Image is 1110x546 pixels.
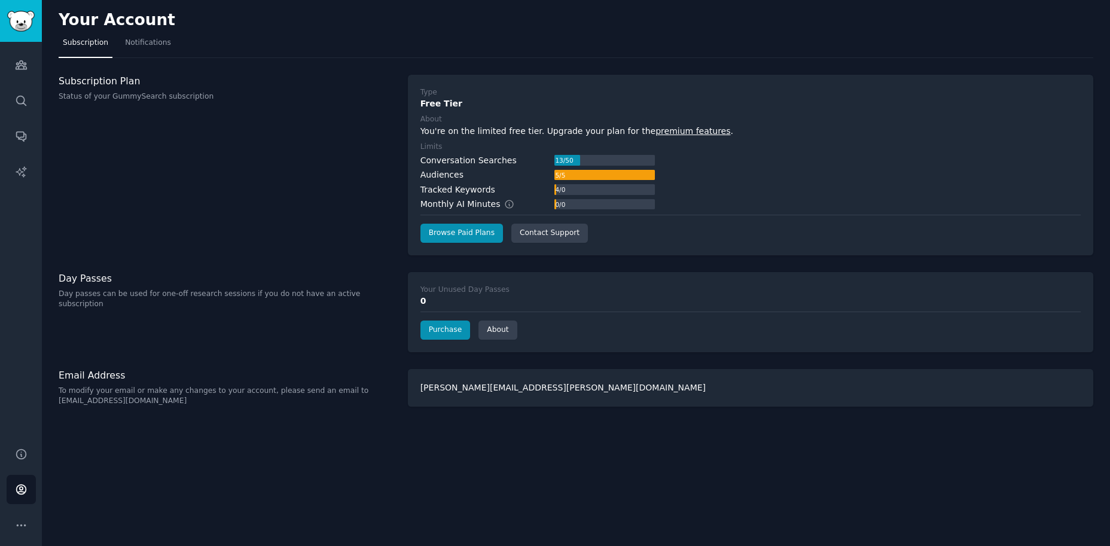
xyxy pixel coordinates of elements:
[420,321,471,340] a: Purchase
[408,369,1093,407] div: [PERSON_NAME][EMAIL_ADDRESS][PERSON_NAME][DOMAIN_NAME]
[420,198,527,211] div: Monthly AI Minutes
[478,321,517,340] a: About
[59,75,395,87] h3: Subscription Plan
[420,285,510,295] div: Your Unused Day Passes
[59,272,395,285] h3: Day Passes
[420,154,517,167] div: Conversation Searches
[420,142,443,152] div: Limits
[125,38,171,48] span: Notifications
[420,295,1081,307] div: 0
[554,199,566,210] div: 0 / 0
[554,155,575,166] div: 13 / 50
[420,224,503,243] a: Browse Paid Plans
[420,184,495,196] div: Tracked Keywords
[59,11,175,30] h2: Your Account
[59,386,395,407] p: To modify your email or make any changes to your account, please send an email to [EMAIL_ADDRESS]...
[655,126,730,136] a: premium features
[7,11,35,32] img: GummySearch logo
[121,33,175,58] a: Notifications
[420,87,437,98] div: Type
[59,369,395,382] h3: Email Address
[420,97,1081,110] div: Free Tier
[63,38,108,48] span: Subscription
[554,170,566,181] div: 5 / 5
[511,224,588,243] a: Contact Support
[59,289,395,310] p: Day passes can be used for one-off research sessions if you do not have an active subscription
[59,91,395,102] p: Status of your GummySearch subscription
[420,114,442,125] div: About
[59,33,112,58] a: Subscription
[420,125,1081,138] div: You're on the limited free tier. Upgrade your plan for the .
[554,184,566,195] div: 4 / 0
[420,169,463,181] div: Audiences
